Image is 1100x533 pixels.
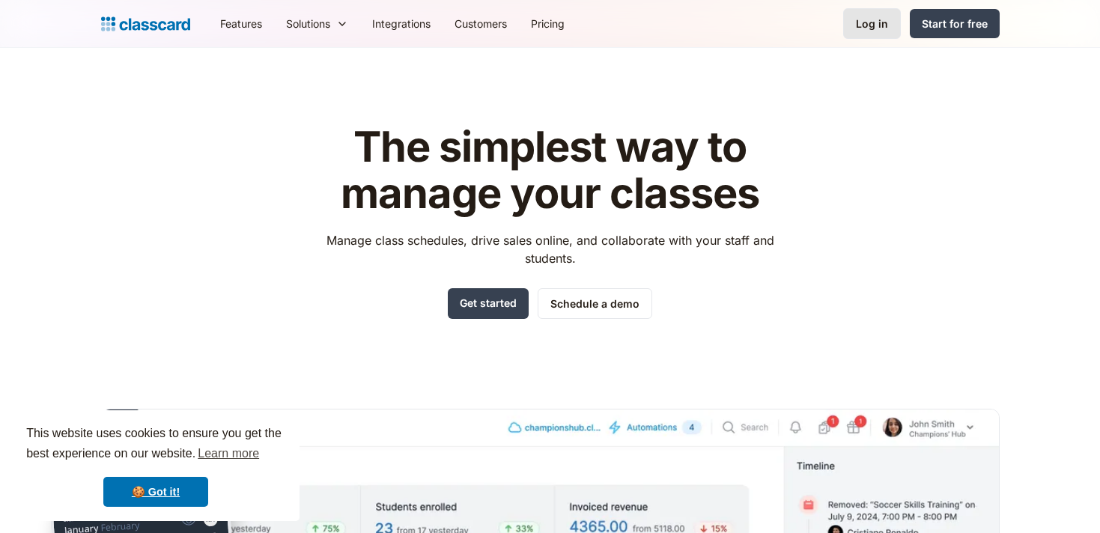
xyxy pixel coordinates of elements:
[360,7,443,40] a: Integrations
[103,477,208,507] a: dismiss cookie message
[286,16,330,31] div: Solutions
[101,13,190,34] a: Logo
[12,410,300,521] div: cookieconsent
[274,7,360,40] div: Solutions
[538,288,652,319] a: Schedule a demo
[519,7,577,40] a: Pricing
[922,16,988,31] div: Start for free
[208,7,274,40] a: Features
[312,231,788,267] p: Manage class schedules, drive sales online, and collaborate with your staff and students.
[448,288,529,319] a: Get started
[195,442,261,465] a: learn more about cookies
[312,124,788,216] h1: The simplest way to manage your classes
[843,8,901,39] a: Log in
[910,9,1000,38] a: Start for free
[443,7,519,40] a: Customers
[856,16,888,31] div: Log in
[26,424,285,465] span: This website uses cookies to ensure you get the best experience on our website.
